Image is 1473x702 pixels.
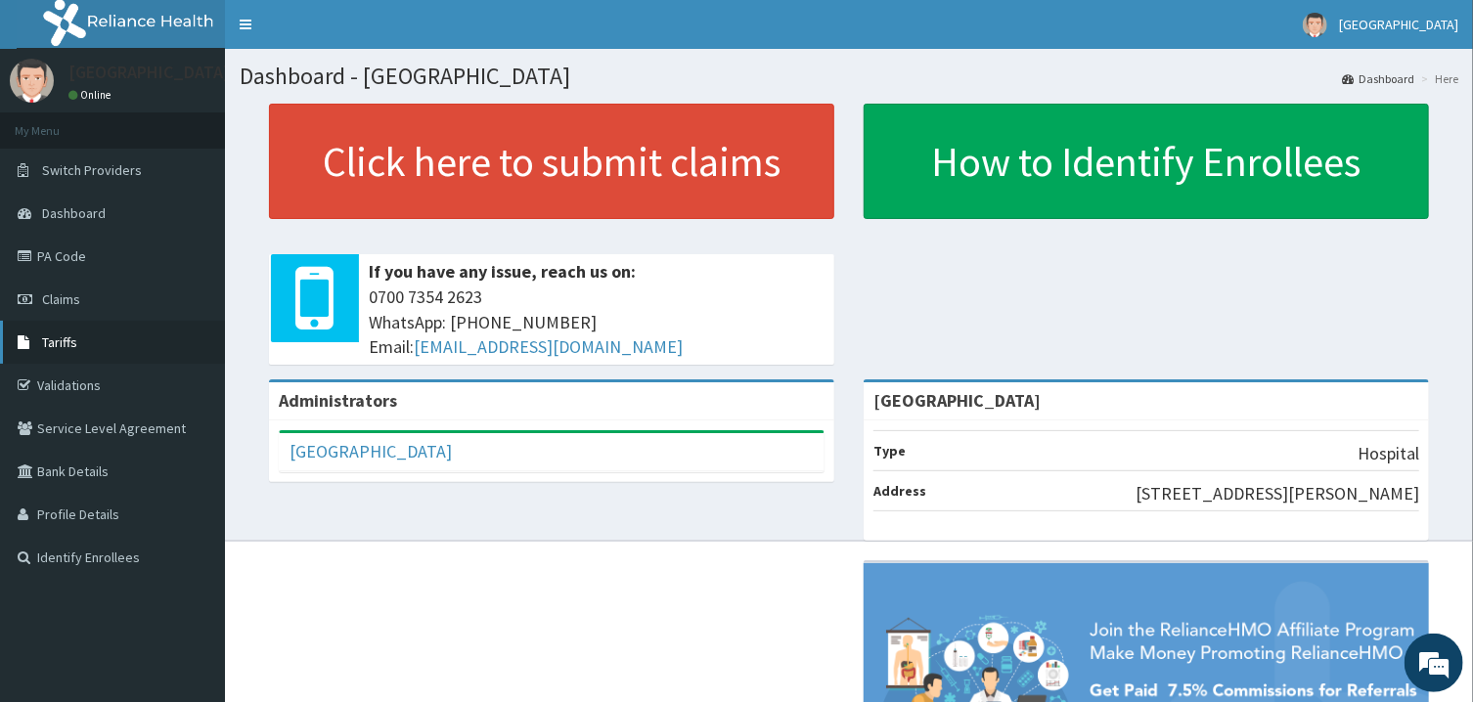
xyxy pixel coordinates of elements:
b: Administrators [279,389,397,412]
p: Hospital [1358,441,1419,466]
span: Dashboard [42,204,106,222]
a: [EMAIL_ADDRESS][DOMAIN_NAME] [414,335,683,358]
p: [STREET_ADDRESS][PERSON_NAME] [1136,481,1419,506]
span: [GEOGRAPHIC_DATA] [1339,16,1458,33]
strong: [GEOGRAPHIC_DATA] [873,389,1041,412]
b: If you have any issue, reach us on: [369,260,636,283]
b: Address [873,482,926,500]
h1: Dashboard - [GEOGRAPHIC_DATA] [240,64,1458,89]
a: Click here to submit claims [269,104,834,219]
li: Here [1416,70,1458,87]
span: Tariffs [42,333,77,351]
span: Switch Providers [42,161,142,179]
a: Dashboard [1342,70,1414,87]
a: How to Identify Enrollees [864,104,1429,219]
span: Claims [42,290,80,308]
a: [GEOGRAPHIC_DATA] [290,440,452,462]
p: [GEOGRAPHIC_DATA] [68,64,230,81]
img: User Image [1303,13,1327,37]
b: Type [873,442,906,460]
a: Online [68,88,115,102]
img: User Image [10,59,54,103]
span: 0700 7354 2623 WhatsApp: [PHONE_NUMBER] Email: [369,285,825,360]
